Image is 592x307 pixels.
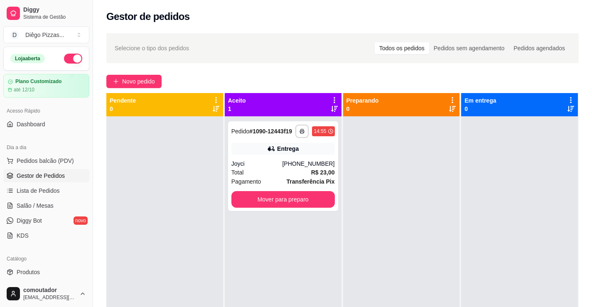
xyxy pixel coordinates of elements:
div: Dia a dia [3,141,89,154]
span: Produtos [17,268,40,276]
button: Mover para preparo [231,191,335,208]
span: KDS [17,231,29,240]
button: comoutador[EMAIL_ADDRESS][DOMAIN_NAME] [3,284,89,304]
a: Salão / Mesas [3,199,89,212]
div: Pedidos sem agendamento [429,42,509,54]
button: Pedidos balcão (PDV) [3,154,89,167]
div: Entrega [277,145,299,153]
span: comoutador [23,287,76,294]
a: DiggySistema de Gestão [3,3,89,23]
a: KDS [3,229,89,242]
p: 0 [110,105,136,113]
span: Gestor de Pedidos [17,172,65,180]
p: Em entrega [464,96,496,105]
div: Todos os pedidos [375,42,429,54]
p: Pendente [110,96,136,105]
p: Aceito [228,96,246,105]
div: Pedidos agendados [509,42,570,54]
span: Pedido [231,128,250,135]
div: 14:55 [314,128,326,135]
a: Produtos [3,265,89,279]
div: Diêgo Pizzas ... [25,31,64,39]
span: [EMAIL_ADDRESS][DOMAIN_NAME] [23,294,76,301]
a: Gestor de Pedidos [3,169,89,182]
span: Novo pedido [122,77,155,86]
p: Preparando [346,96,379,105]
h2: Gestor de pedidos [106,10,190,23]
div: Catálogo [3,252,89,265]
span: plus [113,79,119,84]
span: Diggy Bot [17,216,42,225]
span: Dashboard [17,120,45,128]
strong: Transferência Pix [287,178,335,185]
span: Salão / Mesas [17,201,54,210]
button: Alterar Status [64,54,82,64]
a: Diggy Botnovo [3,214,89,227]
span: Diggy [23,6,86,14]
p: 0 [464,105,496,113]
p: 1 [228,105,246,113]
article: Plano Customizado [15,79,61,85]
span: Selecione o tipo dos pedidos [115,44,189,53]
a: Dashboard [3,118,89,131]
div: Joyci [231,160,282,168]
div: Loja aberta [10,54,45,63]
span: Pagamento [231,177,261,186]
a: Plano Customizadoaté 12/10 [3,74,89,98]
span: Pedidos balcão (PDV) [17,157,74,165]
a: Lista de Pedidos [3,184,89,197]
div: Acesso Rápido [3,104,89,118]
span: Total [231,168,244,177]
span: D [10,31,19,39]
button: Novo pedido [106,75,162,88]
p: 0 [346,105,379,113]
span: Sistema de Gestão [23,14,86,20]
div: [PHONE_NUMBER] [282,160,334,168]
button: Select a team [3,27,89,43]
strong: R$ 23,00 [311,169,335,176]
strong: # 1090-12443f19 [249,128,292,135]
article: até 12/10 [14,86,34,93]
span: Lista de Pedidos [17,187,60,195]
